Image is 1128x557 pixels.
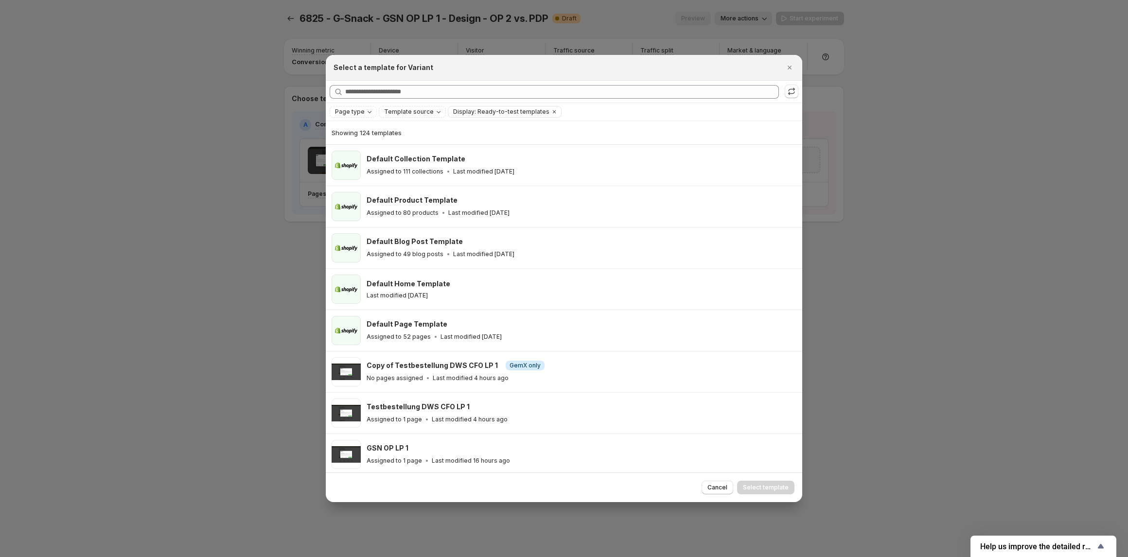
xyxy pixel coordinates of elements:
[367,402,470,412] h3: Testbestellung DWS CFO LP 1
[367,457,422,465] p: Assigned to 1 page
[367,443,408,453] h3: GSN OP LP 1
[510,362,541,369] span: GemX only
[367,237,463,246] h3: Default Blog Post Template
[549,106,559,117] button: Clear
[379,106,445,117] button: Template source
[367,361,498,370] h3: Copy of Testbestellung DWS CFO LP 1
[702,481,733,494] button: Cancel
[453,168,514,175] p: Last modified [DATE]
[367,250,443,258] p: Assigned to 49 blog posts
[448,209,510,217] p: Last modified [DATE]
[332,129,402,137] span: Showing 124 templates
[367,168,443,175] p: Assigned to 111 collections
[384,108,434,116] span: Template source
[332,233,361,262] img: Default Blog Post Template
[332,151,361,180] img: Default Collection Template
[432,457,510,465] p: Last modified 16 hours ago
[453,108,549,116] span: Display: Ready-to-test templates
[433,374,509,382] p: Last modified 4 hours ago
[980,540,1107,552] button: Show survey - Help us improve the detailed report for A/B campaigns
[441,333,502,341] p: Last modified [DATE]
[448,106,549,117] button: Display: Ready-to-test templates
[332,192,361,221] img: Default Product Template
[367,416,422,423] p: Assigned to 1 page
[783,61,796,74] button: Close
[335,108,365,116] span: Page type
[367,374,423,382] p: No pages assigned
[330,106,376,117] button: Page type
[334,63,433,72] h2: Select a template for Variant
[332,316,361,345] img: Default Page Template
[453,250,514,258] p: Last modified [DATE]
[367,209,439,217] p: Assigned to 80 products
[432,416,508,423] p: Last modified 4 hours ago
[707,484,727,491] span: Cancel
[367,195,458,205] h3: Default Product Template
[367,292,428,299] p: Last modified [DATE]
[367,333,431,341] p: Assigned to 52 pages
[332,275,361,304] img: Default Home Template
[367,319,447,329] h3: Default Page Template
[980,542,1095,551] span: Help us improve the detailed report for A/B campaigns
[367,154,465,164] h3: Default Collection Template
[367,279,450,289] h3: Default Home Template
